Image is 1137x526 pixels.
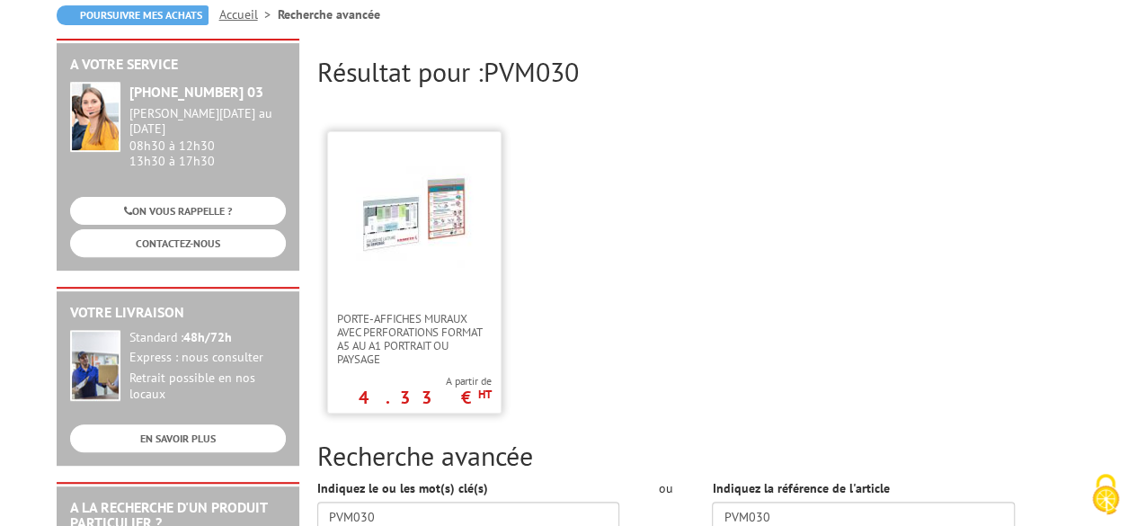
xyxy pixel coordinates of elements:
[484,54,579,89] span: PVM030
[646,479,685,497] div: ou
[328,312,501,366] a: Porte-affiches muraux avec perforations format A5 au A1 portrait ou paysage
[57,5,209,25] a: Poursuivre mes achats
[129,83,263,101] strong: [PHONE_NUMBER] 03
[712,479,889,497] label: Indiquez la référence de l'article
[183,329,232,345] strong: 48h/72h
[359,392,492,403] p: 4.33 €
[317,57,1081,86] h2: Résultat pour :
[70,424,286,452] a: EN SAVOIR PLUS
[356,159,473,276] img: Porte-affiches muraux avec perforations format A5 au A1 portrait ou paysage
[70,82,120,152] img: widget-service.jpg
[129,350,286,366] div: Express : nous consulter
[129,106,286,168] div: 08h30 à 12h30 13h30 à 17h30
[129,330,286,346] div: Standard :
[70,57,286,73] h2: A votre service
[129,370,286,403] div: Retrait possible en nos locaux
[278,5,380,23] li: Recherche avancée
[1083,472,1128,517] img: Cookies (fenêtre modale)
[337,312,492,366] span: Porte-affiches muraux avec perforations format A5 au A1 portrait ou paysage
[70,197,286,225] a: ON VOUS RAPPELLE ?
[317,479,488,497] label: Indiquez le ou les mot(s) clé(s)
[1074,465,1137,526] button: Cookies (fenêtre modale)
[70,229,286,257] a: CONTACTEZ-NOUS
[219,6,278,22] a: Accueil
[359,374,492,388] span: A partir de
[478,387,492,402] sup: HT
[129,106,286,137] div: [PERSON_NAME][DATE] au [DATE]
[70,305,286,321] h2: Votre livraison
[317,441,1081,470] h2: Recherche avancée
[70,330,120,401] img: widget-livraison.jpg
